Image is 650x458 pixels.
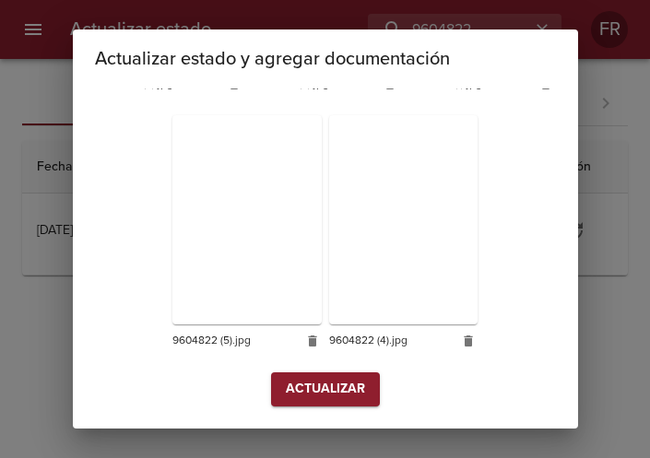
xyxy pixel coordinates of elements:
span: 9604822 (5).jpg [172,332,293,350]
span: Actualizar [286,378,365,401]
button: Actualizar [271,372,380,406]
span: 9604822 (4).jpg [329,332,450,350]
span: Confirmar cambio de estado [271,372,380,406]
h2: Actualizar estado y agregar documentación [95,44,556,74]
